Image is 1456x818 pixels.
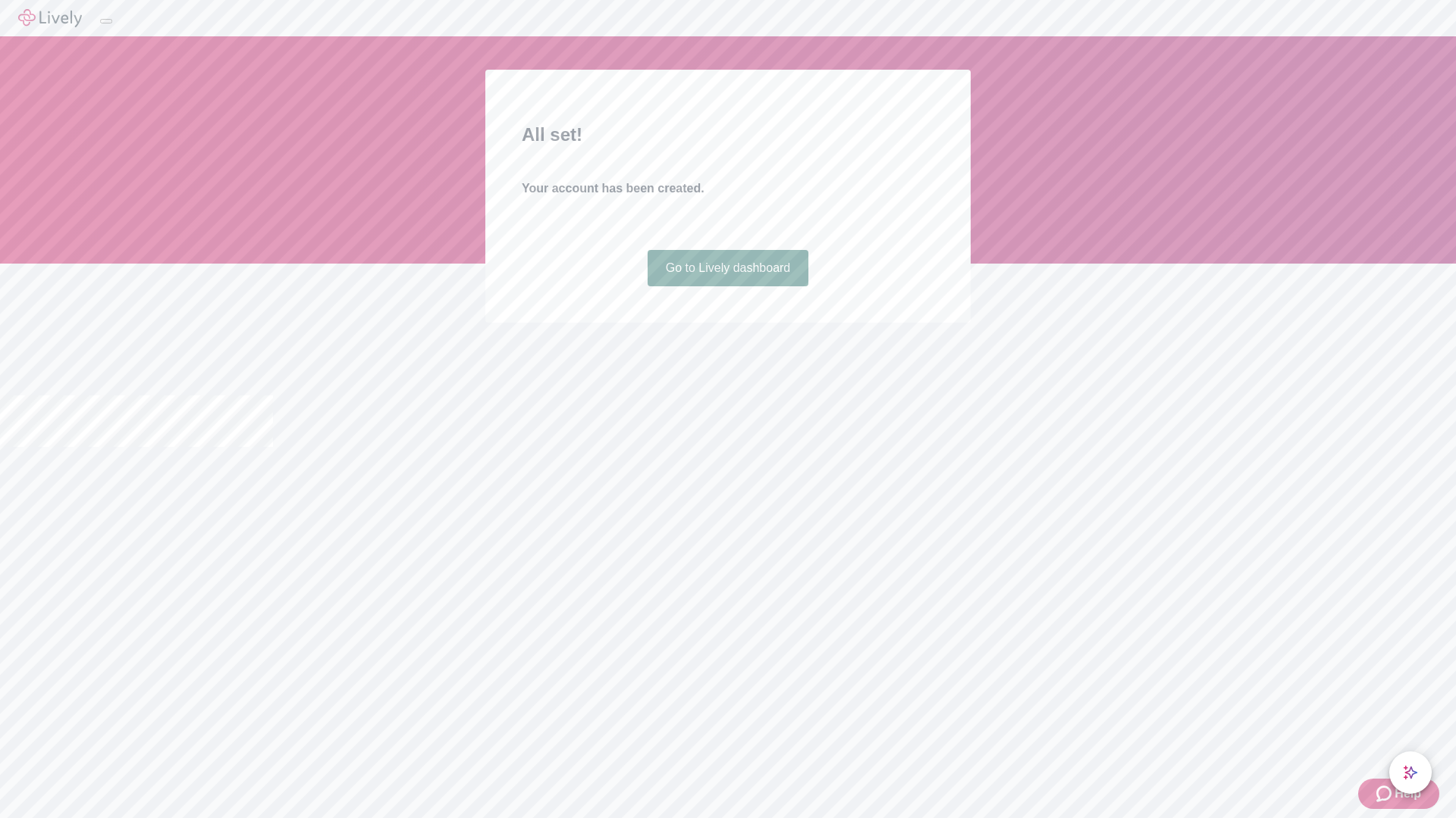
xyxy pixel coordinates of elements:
[522,121,934,148] h2: All set!
[100,19,112,23] button: Log out
[648,250,809,286] a: Go to Lively dashboard
[18,9,82,27] img: Lively
[1376,785,1395,803] svg: Zendesk support icon
[522,180,934,198] h4: Your account has been created.
[1403,765,1418,780] svg: Lively AI Assistant
[1358,779,1439,809] button: Zendesk support iconHelp
[1389,751,1432,794] button: chat
[1395,785,1421,803] span: Help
